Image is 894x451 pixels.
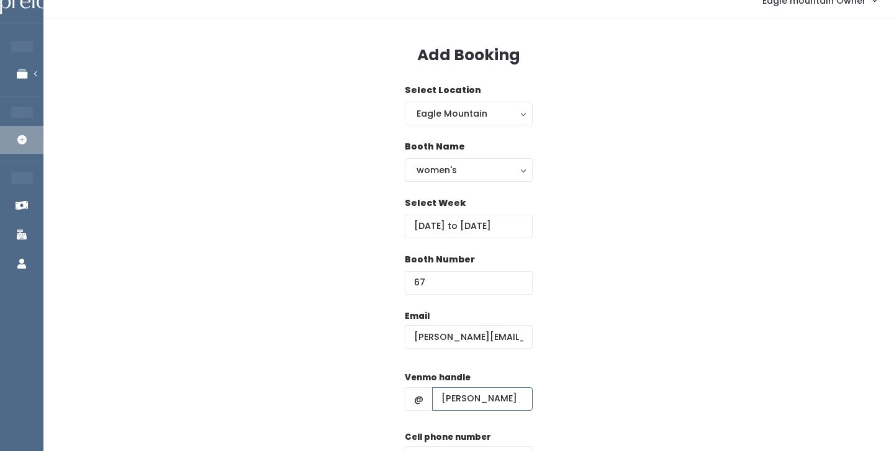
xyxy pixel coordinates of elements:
label: Booth Number [405,253,475,266]
button: women's [405,158,533,182]
h3: Add Booking [417,47,520,64]
label: Email [405,310,430,323]
input: Booth Number [405,271,533,295]
label: Venmo handle [405,372,471,384]
input: Select week [405,215,533,238]
div: women's [417,163,521,177]
button: Eagle Mountain [405,102,533,125]
label: Select Week [405,197,466,210]
input: @ . [405,325,533,349]
label: Select Location [405,84,481,97]
span: @ [405,387,433,411]
label: Booth Name [405,140,465,153]
div: Eagle Mountain [417,107,521,120]
label: Cell phone number [405,431,491,444]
